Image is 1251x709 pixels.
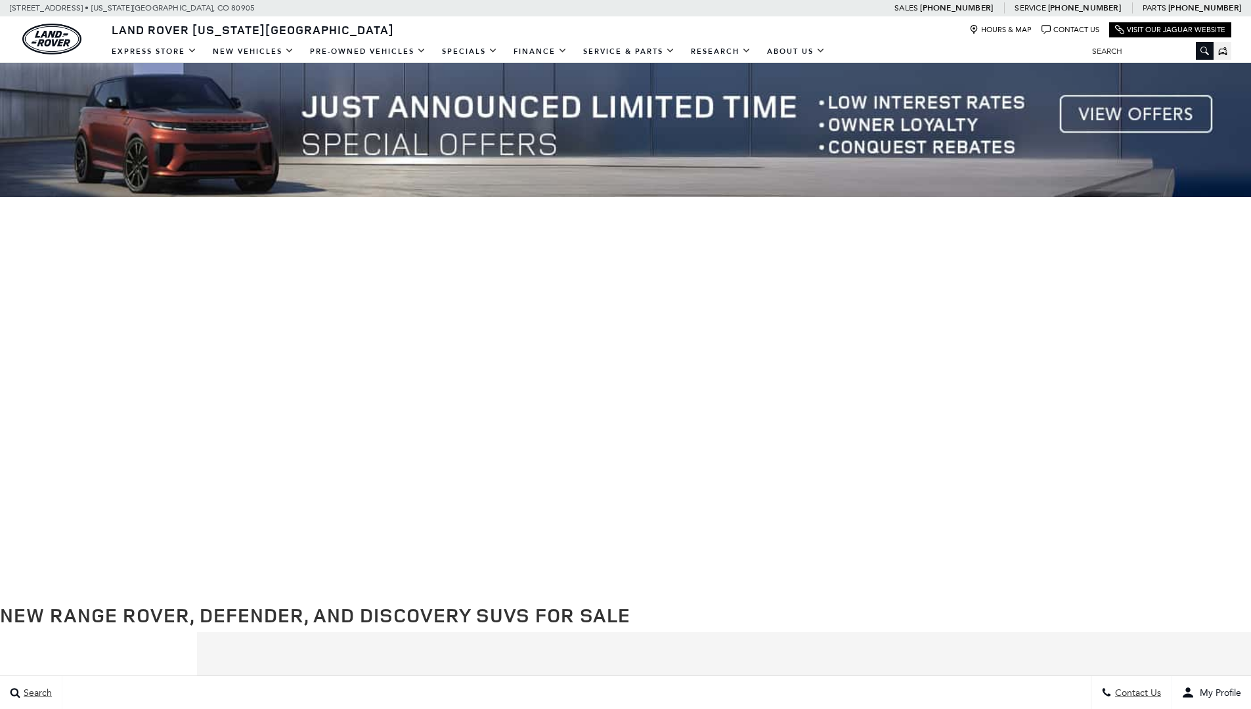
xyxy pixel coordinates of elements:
[1112,687,1161,698] span: Contact Us
[575,40,683,63] a: Service & Parts
[20,687,52,698] span: Search
[1168,3,1241,13] a: [PHONE_NUMBER]
[302,40,434,63] a: Pre-Owned Vehicles
[1172,676,1251,709] button: user-profile-menu
[1143,3,1166,12] span: Parts
[1115,25,1225,35] a: Visit Our Jaguar Website
[205,40,302,63] a: New Vehicles
[894,3,918,12] span: Sales
[22,24,81,54] img: Land Rover
[434,40,506,63] a: Specials
[104,22,402,37] a: Land Rover [US_STATE][GEOGRAPHIC_DATA]
[1015,3,1045,12] span: Service
[10,3,255,12] a: [STREET_ADDRESS] • [US_STATE][GEOGRAPHIC_DATA], CO 80905
[759,40,833,63] a: About Us
[920,3,993,13] a: [PHONE_NUMBER]
[1195,687,1241,698] span: My Profile
[506,40,575,63] a: Finance
[104,40,833,63] nav: Main Navigation
[1082,43,1214,59] input: Search
[969,25,1032,35] a: Hours & Map
[1048,3,1121,13] a: [PHONE_NUMBER]
[104,40,205,63] a: EXPRESS STORE
[683,40,759,63] a: Research
[22,24,81,54] a: land-rover
[1042,25,1099,35] a: Contact Us
[112,22,394,37] span: Land Rover [US_STATE][GEOGRAPHIC_DATA]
